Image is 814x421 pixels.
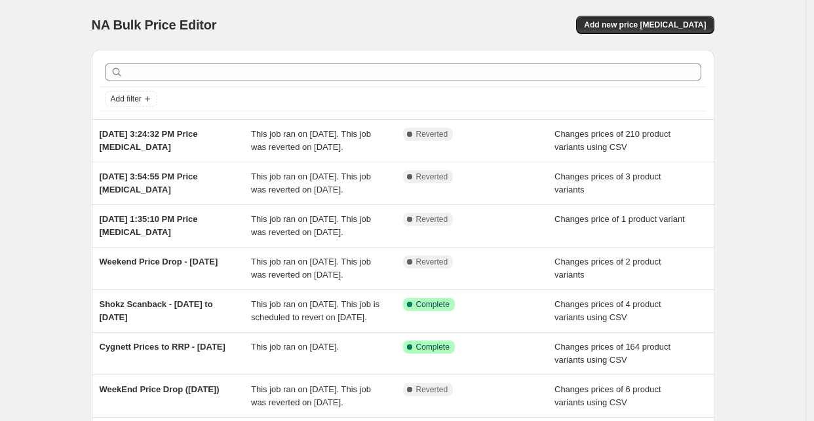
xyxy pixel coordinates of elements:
span: Changes prices of 3 product variants [554,172,661,194]
span: [DATE] 3:24:32 PM Price [MEDICAL_DATA] [100,129,198,152]
span: Changes prices of 2 product variants [554,257,661,280]
span: Changes price of 1 product variant [554,214,685,224]
button: Add new price [MEDICAL_DATA] [576,16,714,34]
span: Reverted [416,214,448,225]
span: Changes prices of 4 product variants using CSV [554,299,661,322]
span: Reverted [416,257,448,267]
span: Complete [416,342,450,352]
span: Reverted [416,172,448,182]
span: Shokz Scanback - [DATE] to [DATE] [100,299,213,322]
span: Cygnett Prices to RRP - [DATE] [100,342,225,352]
span: Reverted [416,129,448,139]
span: This job ran on [DATE]. This job was reverted on [DATE]. [251,129,371,152]
span: This job ran on [DATE]. This job was reverted on [DATE]. [251,214,371,237]
span: [DATE] 1:35:10 PM Price [MEDICAL_DATA] [100,214,198,237]
button: Add filter [105,91,157,107]
span: Weekend Price Drop - [DATE] [100,257,218,266]
span: This job ran on [DATE]. This job was reverted on [DATE]. [251,384,371,407]
span: Changes prices of 210 product variants using CSV [554,129,670,152]
span: Reverted [416,384,448,395]
span: Changes prices of 164 product variants using CSV [554,342,670,365]
span: This job ran on [DATE]. This job was reverted on [DATE]. [251,257,371,280]
span: Changes prices of 6 product variants using CSV [554,384,661,407]
span: This job ran on [DATE]. [251,342,339,352]
span: This job ran on [DATE]. This job is scheduled to revert on [DATE]. [251,299,379,322]
span: NA Bulk Price Editor [92,18,217,32]
span: This job ran on [DATE]. This job was reverted on [DATE]. [251,172,371,194]
span: [DATE] 3:54:55 PM Price [MEDICAL_DATA] [100,172,198,194]
span: Add filter [111,94,142,104]
span: Complete [416,299,450,310]
span: WeekEnd Price Drop ([DATE]) [100,384,220,394]
span: Add new price [MEDICAL_DATA] [584,20,706,30]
